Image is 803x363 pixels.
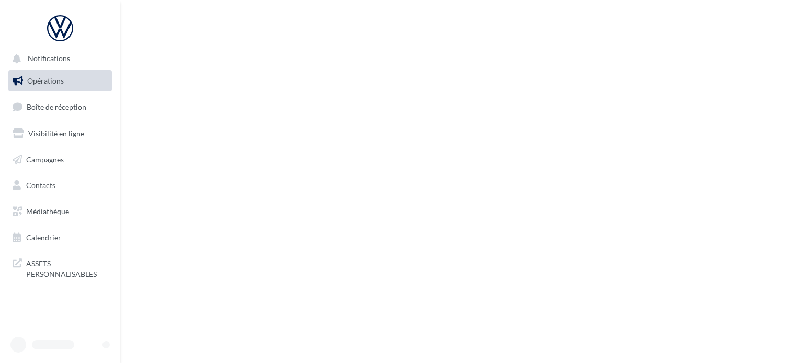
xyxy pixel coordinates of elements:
[27,102,86,111] span: Boîte de réception
[6,70,114,92] a: Opérations
[26,256,108,279] span: ASSETS PERSONNALISABLES
[26,181,55,190] span: Contacts
[26,155,64,163] span: Campagnes
[6,252,114,283] a: ASSETS PERSONNALISABLES
[28,54,70,63] span: Notifications
[6,123,114,145] a: Visibilité en ligne
[26,233,61,242] span: Calendrier
[6,149,114,171] a: Campagnes
[6,174,114,196] a: Contacts
[26,207,69,216] span: Médiathèque
[6,96,114,118] a: Boîte de réception
[6,227,114,249] a: Calendrier
[6,201,114,223] a: Médiathèque
[27,76,64,85] span: Opérations
[28,129,84,138] span: Visibilité en ligne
